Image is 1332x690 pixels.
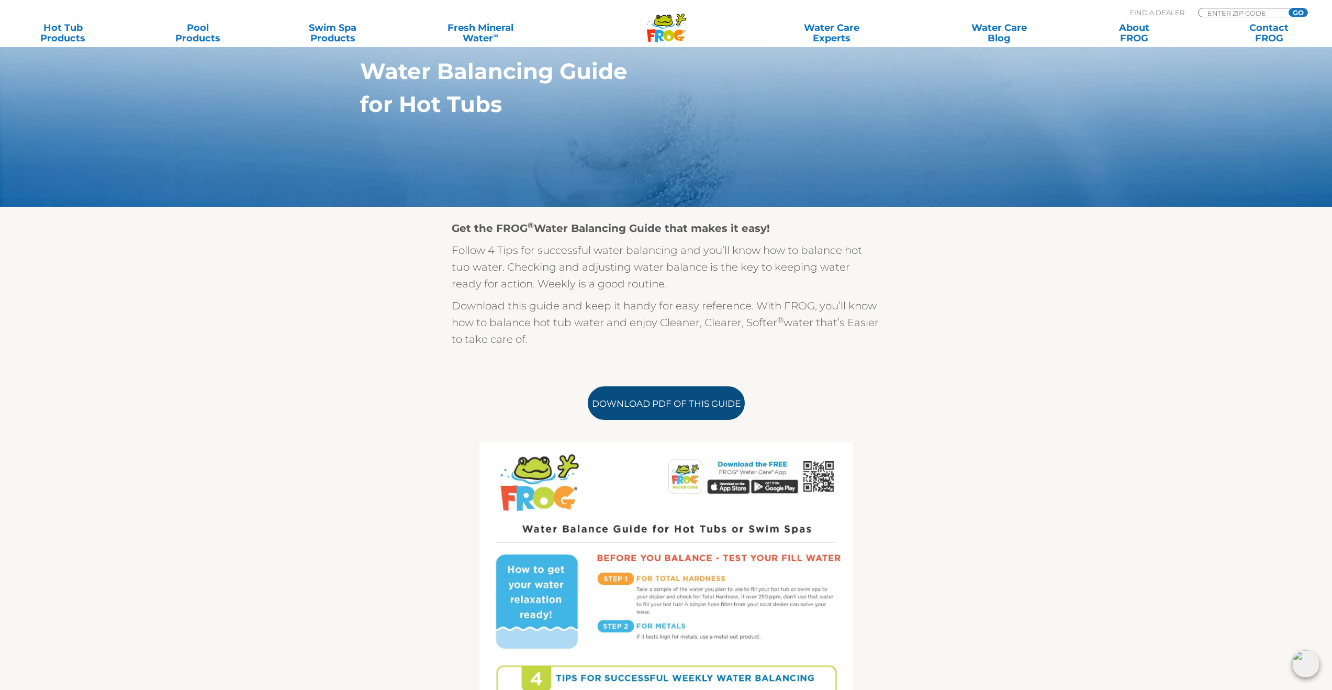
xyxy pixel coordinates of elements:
[528,220,534,230] sup: ®
[588,386,745,420] a: Download PDF of this Guide
[1289,8,1307,17] input: GO
[1082,23,1187,43] a: AboutFROG
[493,31,498,39] sup: ∞
[145,23,250,43] a: PoolProducts
[280,23,385,43] a: Swim SpaProducts
[1217,23,1322,43] a: ContactFROG
[1130,8,1184,17] p: Find A Dealer
[452,222,770,235] strong: Get the FROG Water Balancing Guide that makes it easy!
[777,315,783,325] sup: ®
[452,297,881,348] p: Download this guide and keep it handy for easy reference. With FROG, you’ll know how to balance h...
[746,23,917,43] a: Water CareExperts
[360,59,924,84] h1: Water Balancing Guide
[415,23,546,43] a: Fresh MineralWater∞
[1292,650,1319,677] img: openIcon
[10,23,115,43] a: Hot TubProducts
[452,242,881,292] p: Follow 4 Tips for successful water balancing and you’ll know how to balance hot tub water. Checki...
[947,23,1051,43] a: Water CareBlog
[1206,8,1277,17] input: Zip Code Form
[360,92,924,117] h1: for Hot Tubs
